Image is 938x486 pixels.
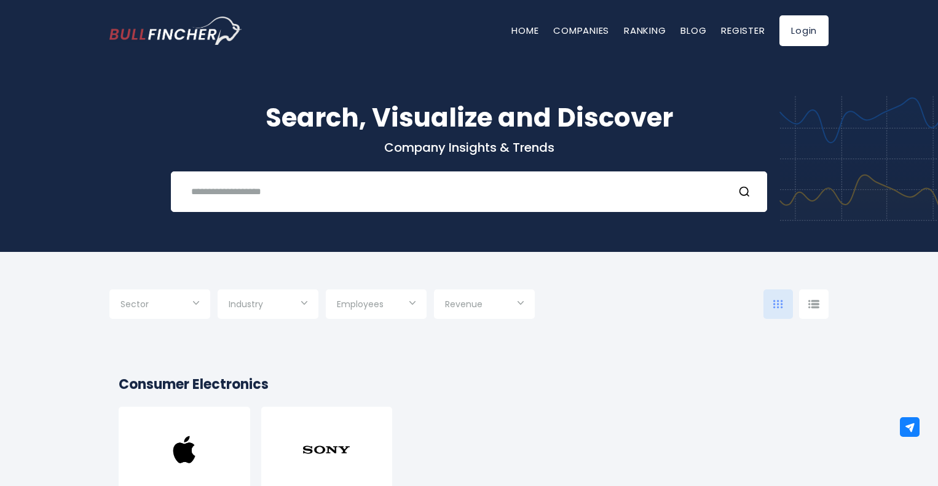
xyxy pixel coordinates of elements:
a: Login [779,15,829,46]
a: Home [511,24,538,37]
span: Industry [229,299,263,310]
a: Ranking [624,24,666,37]
img: AAPL.png [160,425,209,474]
h2: Consumer Electronics [119,374,819,394]
img: Bullfincher logo [109,17,242,45]
button: Search [738,184,754,200]
img: icon-comp-list-view.svg [808,300,819,308]
input: Selection [337,294,416,316]
input: Selection [445,294,524,316]
p: Company Insights & Trends [109,139,829,155]
input: Selection [120,294,199,316]
span: Employees [337,299,384,310]
a: Register [721,24,765,37]
a: Companies [553,24,609,37]
h1: Search, Visualize and Discover [109,98,829,137]
span: Sector [120,299,149,310]
img: icon-comp-grid.svg [773,300,783,308]
a: Go to homepage [109,17,242,45]
a: Blog [680,24,706,37]
span: Revenue [445,299,483,310]
img: SONY.png [302,425,351,474]
input: Selection [229,294,307,316]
